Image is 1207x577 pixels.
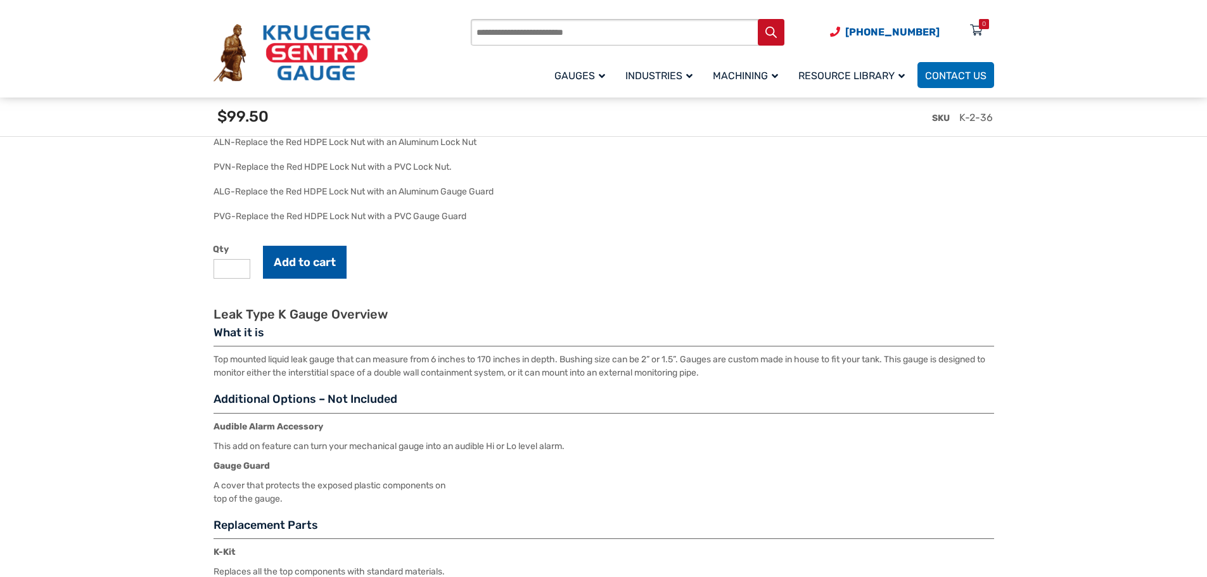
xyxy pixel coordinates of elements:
[214,440,994,453] p: This add on feature can turn your mechanical gauge into an audible Hi or Lo level alarm.
[214,307,994,322] h2: Leak Type K Gauge Overview
[214,162,236,172] span: PVN-
[982,19,986,29] div: 0
[214,259,250,279] input: Product quantity
[547,60,618,90] a: Gauges
[214,479,994,505] p: A cover that protects the exposed plastic components on top of the gauge.
[830,24,940,40] a: Phone Number (920) 434-8860
[214,211,236,222] span: PVG-
[705,60,791,90] a: Machining
[214,137,235,148] span: ALN-
[845,26,940,38] span: [PHONE_NUMBER]
[236,162,452,172] div: Replace the Red HDPE Lock Nut with a PVC Lock Nut.
[713,70,778,82] span: Machining
[798,70,905,82] span: Resource Library
[235,186,494,197] div: Replace the Red HDPE Lock Nut with an Aluminum Gauge Guard
[214,326,994,347] h3: What it is
[917,62,994,88] a: Contact Us
[214,392,994,414] h3: Additional Options – Not Included
[214,460,270,471] strong: Gauge Guard
[214,24,371,82] img: Krueger Sentry Gauge
[618,60,705,90] a: Industries
[235,137,476,148] div: Replace the Red HDPE Lock Nut with an Aluminum Lock Nut
[925,70,987,82] span: Contact Us
[625,70,693,82] span: Industries
[932,113,950,124] span: SKU
[214,547,236,557] strong: K-Kit
[214,353,994,379] p: Top mounted liquid leak gauge that can measure from 6 inches to 170 inches in depth. Bushing size...
[214,518,994,540] h3: Replacement Parts
[959,111,993,124] span: K-2-36
[236,211,466,222] div: Replace the Red HDPE Lock Nut with a PVC Gauge Guard
[214,421,323,432] strong: Audible Alarm Accessory
[791,60,917,90] a: Resource Library
[214,186,235,197] span: ALG-
[263,246,347,279] button: Add to cart
[554,70,605,82] span: Gauges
